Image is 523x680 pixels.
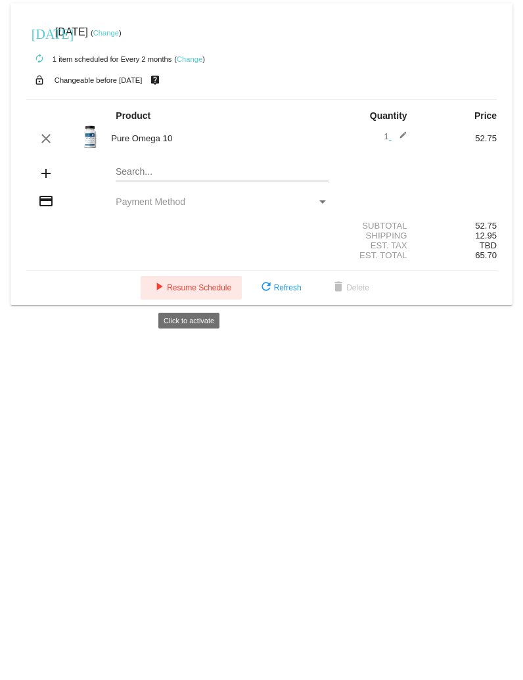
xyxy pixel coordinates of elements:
mat-select: Payment Method [116,196,329,207]
mat-icon: autorenew [32,51,47,67]
div: Shipping [340,231,418,240]
button: Delete [320,276,380,300]
span: Payment Method [116,196,185,207]
div: Est. Tax [340,240,418,250]
input: Search... [116,167,329,177]
span: Resume Schedule [151,283,231,292]
mat-icon: refresh [258,280,274,296]
div: Est. Total [340,250,418,260]
div: Subtotal [340,221,418,231]
button: Resume Schedule [141,276,242,300]
img: bodylogicmd-pure-omega-10-60-softgels.jpg [77,124,103,150]
button: Refresh [248,276,312,300]
a: Change [93,29,119,37]
div: Pure Omega 10 [104,133,340,143]
mat-icon: credit_card [38,193,54,209]
mat-icon: add [38,166,54,181]
mat-icon: edit [392,131,407,147]
mat-icon: play_arrow [151,280,167,296]
div: 52.75 [419,133,497,143]
small: 1 item scheduled for Every 2 months [26,55,172,63]
span: Delete [330,283,369,292]
strong: Quantity [370,110,407,121]
strong: Product [116,110,150,121]
a: Change [177,55,202,63]
mat-icon: [DATE] [32,25,47,41]
span: Refresh [258,283,302,292]
small: ( ) [174,55,205,63]
mat-icon: lock_open [32,72,47,89]
div: 52.75 [419,221,497,231]
small: ( ) [91,29,122,37]
strong: Price [474,110,497,121]
mat-icon: clear [38,131,54,147]
mat-icon: delete [330,280,346,296]
small: Changeable before [DATE] [55,76,143,84]
mat-icon: live_help [147,72,163,89]
span: TBD [480,240,497,250]
span: 12.95 [475,231,497,240]
span: 1 [384,131,407,141]
span: 65.70 [475,250,497,260]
